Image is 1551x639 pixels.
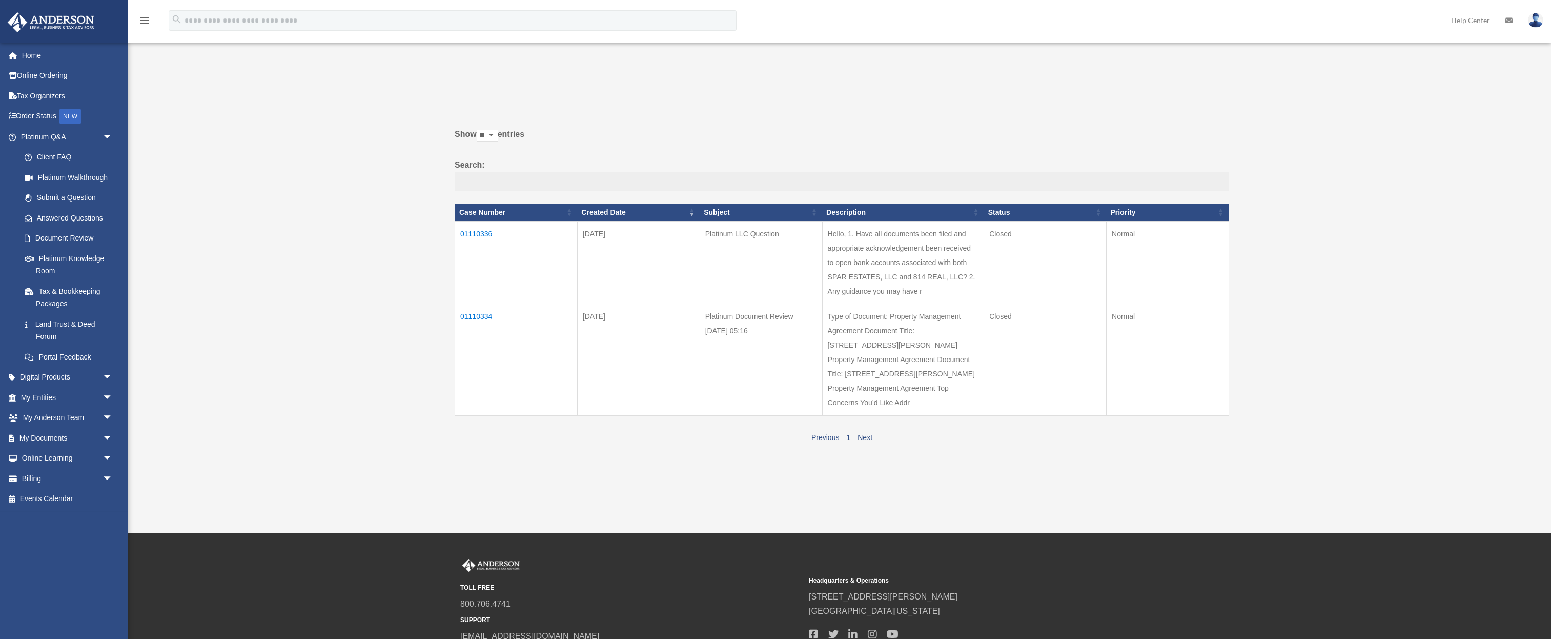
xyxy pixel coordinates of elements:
label: Search: [455,158,1229,192]
a: [STREET_ADDRESS][PERSON_NAME] [809,592,957,601]
td: Platinum Document Review [DATE] 05:16 [700,304,822,415]
a: Digital Productsarrow_drop_down [7,367,128,388]
span: arrow_drop_down [103,387,123,408]
a: Online Ordering [7,66,128,86]
a: Submit a Question [14,188,123,208]
th: Created Date: activate to sort column ascending [577,204,700,222]
a: Land Trust & Deed Forum [14,314,123,347]
label: Show entries [455,127,1229,152]
a: Client FAQ [14,147,123,168]
a: Platinum Walkthrough [14,167,123,188]
a: Platinum Knowledge Room [14,248,123,281]
a: menu [138,18,151,27]
select: Showentries [477,130,498,142]
a: Platinum Q&Aarrow_drop_down [7,127,123,147]
span: arrow_drop_down [103,468,123,489]
a: Events Calendar [7,489,128,509]
span: arrow_drop_down [103,428,123,449]
small: TOLL FREE [460,583,802,593]
a: Order StatusNEW [7,106,128,127]
th: Case Number: activate to sort column ascending [455,204,578,222]
td: 01110336 [455,221,578,304]
th: Subject: activate to sort column ascending [700,204,822,222]
a: Portal Feedback [14,347,123,367]
a: 1 [846,433,850,442]
small: SUPPORT [460,615,802,626]
span: arrow_drop_down [103,448,123,469]
td: Closed [984,221,1107,304]
td: [DATE] [577,304,700,415]
a: 800.706.4741 [460,600,511,608]
a: My Anderson Teamarrow_drop_down [7,408,128,428]
a: My Documentsarrow_drop_down [7,428,128,448]
td: Normal [1107,304,1229,415]
a: Previous [811,433,839,442]
th: Status: activate to sort column ascending [984,204,1107,222]
input: Search: [455,172,1229,192]
a: [GEOGRAPHIC_DATA][US_STATE] [809,607,940,615]
td: [DATE] [577,221,700,304]
a: Tax & Bookkeeping Packages [14,281,123,314]
a: Billingarrow_drop_down [7,468,128,489]
a: Document Review [14,228,123,249]
td: 01110334 [455,304,578,415]
a: Answered Questions [14,208,118,228]
a: Online Learningarrow_drop_down [7,448,128,469]
th: Description: activate to sort column ascending [822,204,984,222]
a: Home [7,45,128,66]
td: Closed [984,304,1107,415]
span: arrow_drop_down [103,367,123,388]
a: My Entitiesarrow_drop_down [7,387,128,408]
a: Next [858,433,872,442]
span: arrow_drop_down [103,408,123,429]
td: Hello, 1. Have all documents been filed and appropriate acknowledgement been received to open ban... [822,221,984,304]
img: Anderson Advisors Platinum Portal [460,559,522,572]
img: Anderson Advisors Platinum Portal [5,12,97,32]
th: Priority: activate to sort column ascending [1107,204,1229,222]
a: Tax Organizers [7,86,128,106]
i: menu [138,14,151,27]
img: User Pic [1528,13,1543,28]
td: Type of Document: Property Management Agreement Document Title: [STREET_ADDRESS][PERSON_NAME] Pro... [822,304,984,415]
div: NEW [59,109,81,124]
small: Headquarters & Operations [809,575,1150,586]
td: Normal [1107,221,1229,304]
td: Platinum LLC Question [700,221,822,304]
span: arrow_drop_down [103,127,123,148]
i: search [171,14,182,25]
